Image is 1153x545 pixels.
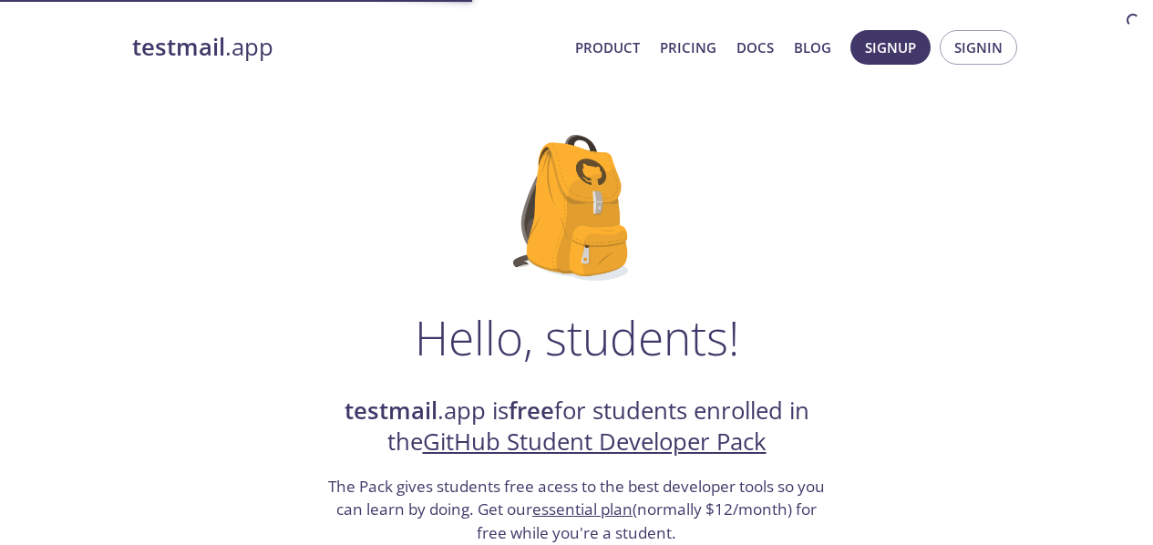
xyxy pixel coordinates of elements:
[415,310,739,365] h1: Hello, students!
[423,426,767,458] a: GitHub Student Developer Pack
[132,31,225,63] strong: testmail
[794,36,831,59] a: Blog
[575,36,640,59] a: Product
[532,499,633,519] a: essential plan
[326,396,828,458] h2: .app is for students enrolled in the
[326,475,828,545] h3: The Pack gives students free acess to the best developer tools so you can learn by doing. Get our...
[345,395,438,427] strong: testmail
[509,395,554,427] strong: free
[850,30,931,65] button: Signup
[865,36,916,59] span: Signup
[132,32,561,63] a: testmail.app
[660,36,716,59] a: Pricing
[940,30,1017,65] button: Signin
[954,36,1003,59] span: Signin
[513,135,640,281] img: github-student-backpack.png
[736,36,774,59] a: Docs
